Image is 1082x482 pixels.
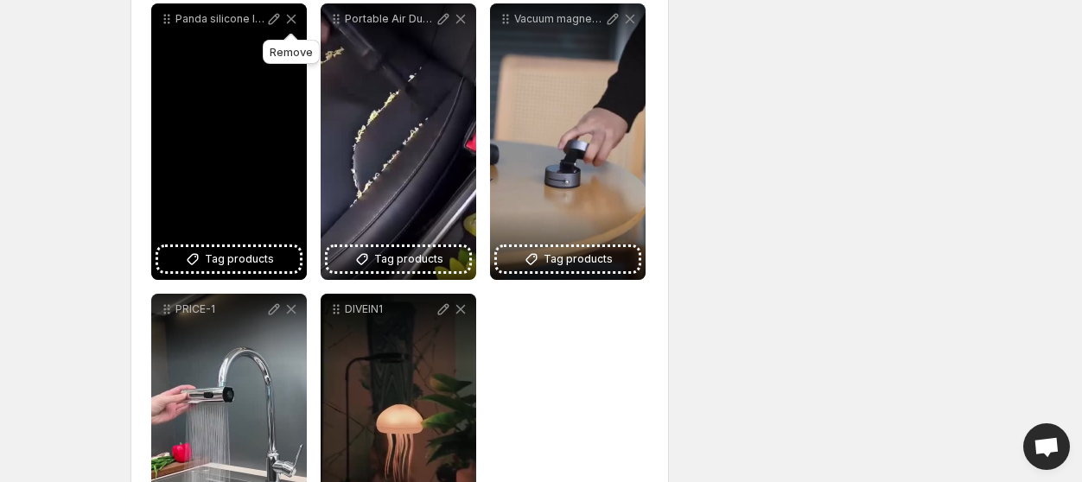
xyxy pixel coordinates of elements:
p: DIVEIN1 [345,302,435,316]
p: Portable Air Duster Wireless Vacuum Cleaner [345,12,435,26]
span: Tag products [205,251,274,268]
span: Tag products [544,251,613,268]
button: Tag products [497,247,639,271]
div: Vacuum magnetic suction cup mobile phone holder multifunctionalTag products [490,3,646,280]
p: PRICE-1 [175,302,265,316]
button: Tag products [328,247,469,271]
button: Tag products [158,247,300,271]
a: Open chat [1023,423,1070,470]
span: Tag products [374,251,443,268]
p: Panda silicone lamp available [175,12,265,26]
p: Vacuum magnetic suction cup mobile phone holder multifunctional [514,12,604,26]
div: Portable Air Duster Wireless Vacuum CleanerTag products [321,3,476,280]
div: Panda silicone lamp availableTag products [151,3,307,280]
